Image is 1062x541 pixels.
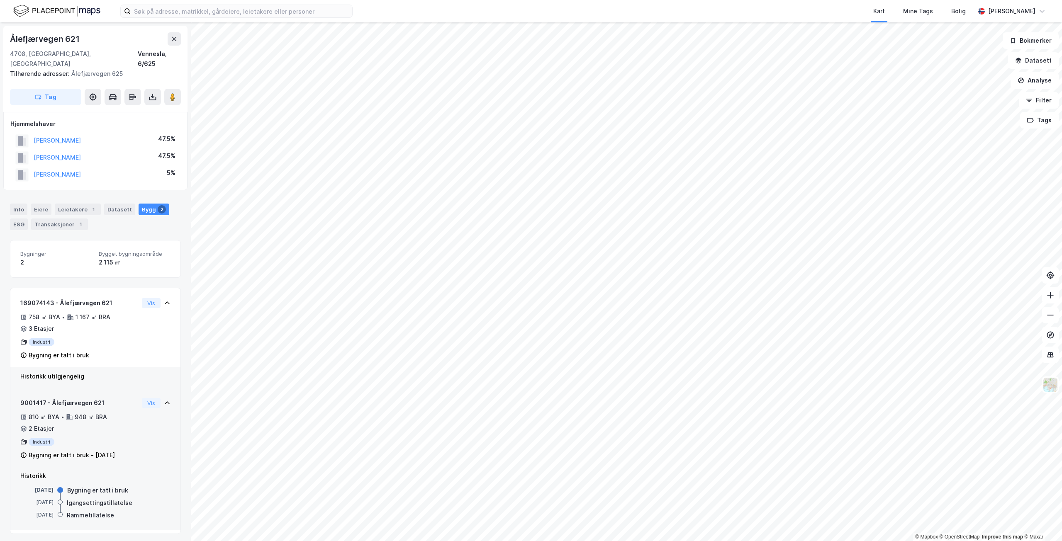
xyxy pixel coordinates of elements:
[20,257,92,267] div: 2
[1021,501,1062,541] div: Kontrollprogram for chat
[20,511,54,519] div: [DATE]
[873,6,885,16] div: Kart
[131,5,352,17] input: Søk på adresse, matrikkel, gårdeiere, leietakere eller personer
[67,485,128,495] div: Bygning er tatt i bruk
[10,119,180,129] div: Hjemmelshaver
[1008,52,1059,69] button: Datasett
[20,486,54,494] div: [DATE]
[20,250,92,257] span: Bygninger
[31,204,51,215] div: Eiere
[76,220,85,228] div: 1
[99,257,171,267] div: 2 115 ㎡
[982,534,1023,540] a: Improve this map
[1011,72,1059,89] button: Analyse
[55,204,101,215] div: Leietakere
[10,70,71,77] span: Tilhørende adresser:
[158,205,166,213] div: 2
[142,298,161,308] button: Vis
[142,398,161,408] button: Vis
[10,69,174,79] div: Ålefjærvegen 625
[62,314,65,320] div: •
[138,49,181,69] div: Vennesla, 6/625
[67,510,114,520] div: Rammetillatelse
[988,6,1035,16] div: [PERSON_NAME]
[29,424,54,434] div: 2 Etasjer
[20,371,171,381] div: Historikk utilgjengelig
[29,324,54,334] div: 3 Etasjer
[61,414,64,420] div: •
[104,204,135,215] div: Datasett
[76,312,110,322] div: 1 167 ㎡ BRA
[20,298,139,308] div: 169074143 - Ålefjærvegen 621
[29,450,115,460] div: Bygning er tatt i bruk - [DATE]
[31,218,88,230] div: Transaksjoner
[903,6,933,16] div: Mine Tags
[67,498,132,508] div: Igangsettingstillatelse
[158,134,175,144] div: 47.5%
[89,205,97,213] div: 1
[20,499,54,506] div: [DATE]
[29,312,60,322] div: 758 ㎡ BYA
[139,204,169,215] div: Bygg
[10,89,81,105] button: Tag
[167,168,175,178] div: 5%
[10,49,138,69] div: 4708, [GEOGRAPHIC_DATA], [GEOGRAPHIC_DATA]
[10,32,81,46] div: Ålefjærvegen 621
[29,350,89,360] div: Bygning er tatt i bruk
[158,151,175,161] div: 47.5%
[940,534,980,540] a: OpenStreetMap
[951,6,966,16] div: Bolig
[1020,112,1059,129] button: Tags
[10,218,28,230] div: ESG
[99,250,171,257] span: Bygget bygningsområde
[1043,377,1058,393] img: Z
[20,471,171,481] div: Historikk
[915,534,938,540] a: Mapbox
[10,204,27,215] div: Info
[13,4,100,18] img: logo.f888ab2527a4732fd821a326f86c7f29.svg
[20,398,139,408] div: 9001417 - Ålefjærvegen 621
[1021,501,1062,541] iframe: Chat Widget
[1019,92,1059,109] button: Filter
[29,412,59,422] div: 810 ㎡ BYA
[1003,32,1059,49] button: Bokmerker
[75,412,107,422] div: 948 ㎡ BRA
